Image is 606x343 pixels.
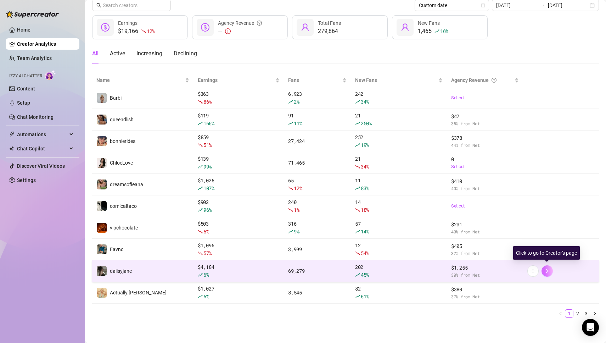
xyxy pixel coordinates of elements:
span: Fans [288,76,341,84]
li: Next Page [590,309,599,318]
th: Name [92,73,193,87]
div: 0 [451,155,519,170]
span: Total Fans [318,20,341,26]
span: 37 % from Net [451,250,519,257]
span: 34 % [361,98,369,105]
li: 3 [582,309,590,318]
div: 71,465 [288,159,347,167]
span: calendar [481,3,485,7]
div: $ 859 [198,133,280,149]
span: swap-right [539,2,545,8]
span: rise [355,121,360,126]
div: Open Intercom Messenger [582,319,599,336]
span: 166 % [203,120,214,127]
div: 21 [355,112,443,127]
div: 1,465 [418,27,448,35]
div: Agency Revenue [451,76,513,84]
input: End date [548,1,588,9]
span: comicaltaco [110,203,137,209]
span: 2 % [294,98,299,105]
span: more [531,269,535,273]
a: 2 [574,310,582,317]
span: 1 % [294,206,299,213]
span: 34 % [361,163,369,170]
span: $ 405 [451,242,519,250]
span: 250 % [361,120,372,127]
div: 6,923 [288,90,347,106]
span: Izzy AI Chatter [9,73,42,79]
span: thunderbolt [9,132,15,137]
input: Search creators [103,1,161,9]
div: $ 119 [198,112,280,127]
span: search [96,3,101,8]
a: Chat Monitoring [17,114,54,120]
span: fall [355,251,360,256]
span: 57 % [203,250,212,256]
span: 83 % [361,185,369,192]
span: dreamsofleana [110,182,143,187]
span: Earnings [118,20,138,26]
a: Settings [17,177,36,183]
div: 252 [355,133,443,149]
div: Agency Revenue [218,19,262,27]
a: Content [17,86,35,92]
img: dreamsofleana [97,179,107,189]
div: 316 [288,220,347,236]
span: 40 % from Net [451,185,519,192]
span: 18 % [361,206,369,213]
div: Click to go to Creator's page [513,246,580,260]
div: 242 [355,90,443,106]
span: Actually.[PERSON_NAME] [110,290,167,295]
div: 240 [288,198,347,214]
span: $ 410 [451,177,519,185]
div: $ 902 [198,198,280,214]
span: rise [355,272,360,277]
span: $ 380 [451,286,519,293]
img: queendlish [97,115,107,125]
div: 27,424 [288,137,347,145]
a: right [542,265,553,277]
button: left [556,309,565,318]
img: Actually.Maria [97,288,107,298]
span: 40 % from Net [451,228,519,235]
span: 30 % from Net [451,272,519,278]
div: — [218,27,262,35]
div: 14 [355,198,443,214]
span: fall [198,229,203,234]
div: 65 [288,177,347,192]
a: Set cut [451,94,519,101]
span: Name [96,76,184,84]
span: rise [355,99,360,104]
span: 45 % [361,271,369,278]
img: vipchocolate [97,223,107,233]
a: Creator Analytics [17,38,74,50]
img: ChloeLove [97,158,107,168]
span: rise [355,229,360,234]
span: to [539,2,545,8]
img: logo-BBDzfeDw.svg [6,11,59,18]
div: $ 1,026 [198,177,280,192]
div: 11 [355,177,443,192]
span: Earnings [198,76,274,84]
span: 86 % [203,98,212,105]
span: right [593,311,597,316]
li: 2 [573,309,582,318]
a: Team Analytics [17,55,52,61]
span: 96 % [203,206,212,213]
span: fall [198,251,203,256]
span: rise [355,186,360,191]
div: 279,864 [318,27,341,35]
span: $ 201 [451,221,519,228]
th: New Fans [351,73,447,87]
span: left [559,311,563,316]
span: $ 1,255 [451,264,519,272]
img: comicaltaco [97,201,107,211]
div: Increasing [136,49,162,58]
div: 91 [288,112,347,127]
span: fall [198,99,203,104]
div: $ 1,027 [198,285,280,300]
div: 8,545 [288,289,347,297]
a: 1 [565,310,573,317]
a: Set cut [451,163,519,170]
img: Barbi [97,93,107,103]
